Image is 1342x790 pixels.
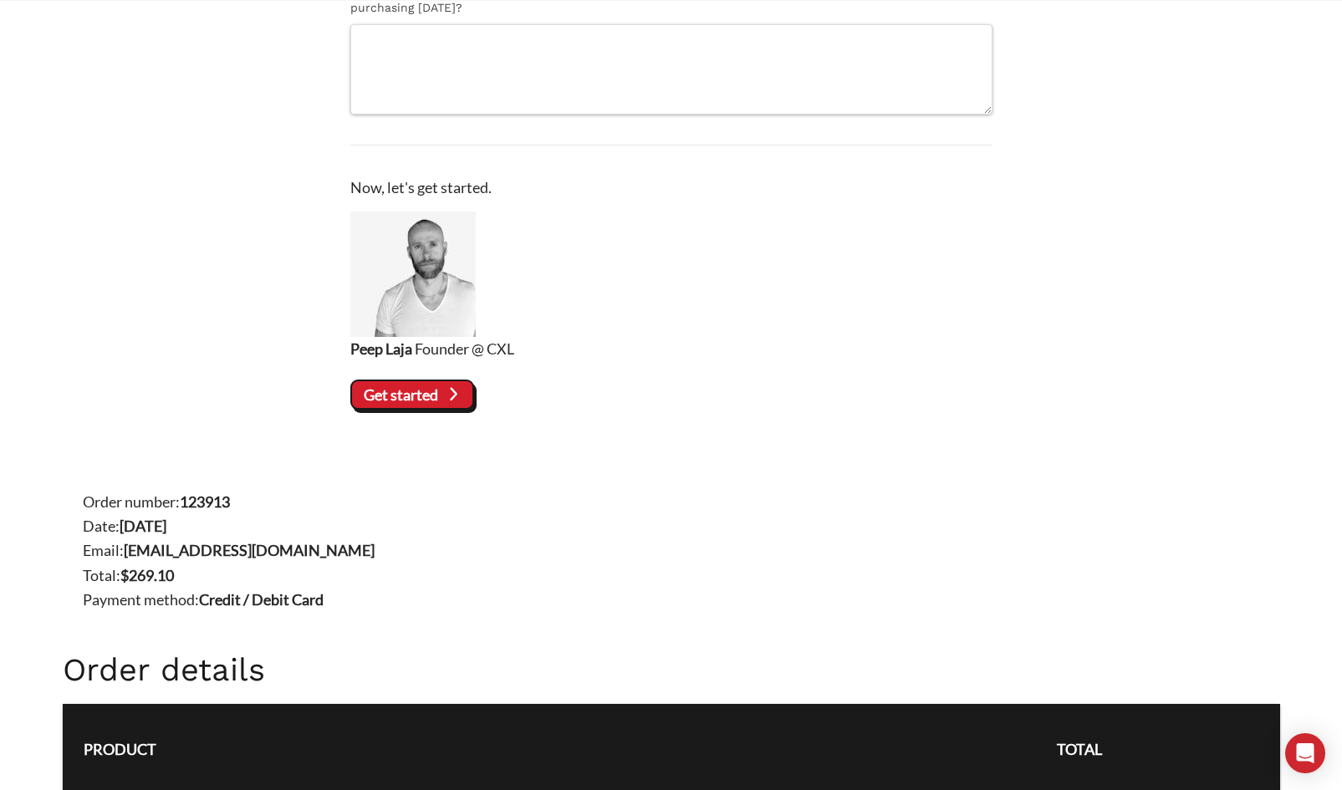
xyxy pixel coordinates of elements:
[1285,733,1325,773] div: Open Intercom Messenger
[120,517,166,535] strong: [DATE]
[120,566,174,584] bdi: 269.10
[83,563,1280,588] li: Total:
[83,514,1280,538] li: Date:
[415,339,514,358] span: Founder @ CXL
[350,339,412,358] strong: Peep Laja
[83,490,1280,514] li: Order number:
[124,541,375,559] strong: [EMAIL_ADDRESS][DOMAIN_NAME]
[120,566,129,584] span: $
[180,492,230,511] strong: 123913
[350,212,476,337] img: Peep Laja, Founder @ CXL
[63,652,1280,689] h2: Order details
[83,538,1280,563] li: Email:
[350,380,475,410] vaadin-button: Get started
[199,590,324,609] strong: Credit / Debit Card
[350,176,992,200] p: Now, let's get started.
[83,588,1280,612] li: Payment method:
